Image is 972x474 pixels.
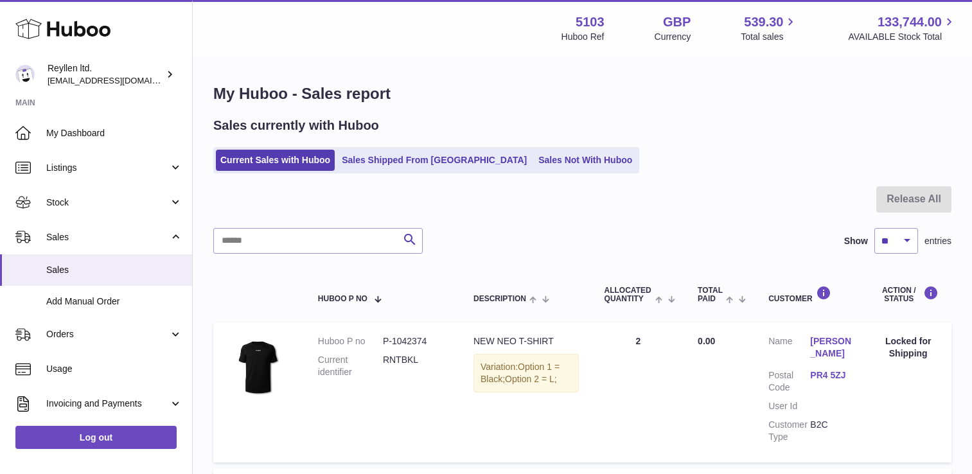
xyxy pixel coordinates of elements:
span: 539.30 [744,13,783,31]
span: Option 2 = L; [505,374,557,384]
a: 539.30 Total sales [741,13,798,43]
div: NEW NEO T-SHIRT [473,335,579,347]
dt: Current identifier [318,354,383,378]
a: [PERSON_NAME] [810,335,852,360]
div: Customer [768,286,852,303]
a: Sales Not With Huboo [534,150,637,171]
dt: Postal Code [768,369,810,394]
span: Stock [46,197,169,209]
span: Invoicing and Payments [46,398,169,410]
strong: GBP [663,13,691,31]
a: Log out [15,426,177,449]
strong: 5103 [576,13,605,31]
span: Huboo P no [318,295,367,303]
dt: Name [768,335,810,363]
span: My Dashboard [46,127,182,139]
img: NeoBlackGhost.jpg [226,335,290,399]
dt: User Id [768,400,810,412]
dd: P-1042374 [383,335,448,347]
h1: My Huboo - Sales report [213,83,951,104]
div: Huboo Ref [561,31,605,43]
span: [EMAIL_ADDRESS][DOMAIN_NAME] [48,75,189,85]
span: Orders [46,328,169,340]
dt: Customer Type [768,419,810,443]
a: 133,744.00 AVAILABLE Stock Total [848,13,957,43]
span: Total sales [741,31,798,43]
span: AVAILABLE Stock Total [848,31,957,43]
span: 0.00 [698,336,715,346]
a: Current Sales with Huboo [216,150,335,171]
span: Description [473,295,526,303]
dd: RNTBKL [383,354,448,378]
span: Sales [46,264,182,276]
a: Sales Shipped From [GEOGRAPHIC_DATA] [337,150,531,171]
div: Reyllen ltd. [48,62,163,87]
div: Currency [655,31,691,43]
img: internalAdmin-5103@internal.huboo.com [15,65,35,84]
td: 2 [592,322,685,462]
span: Listings [46,162,169,174]
div: Action / Status [878,286,939,303]
span: Sales [46,231,169,243]
dd: B2C [810,419,852,443]
dt: Huboo P no [318,335,383,347]
span: entries [924,235,951,247]
a: PR4 5ZJ [810,369,852,382]
div: Variation: [473,354,579,392]
span: Total paid [698,286,723,303]
span: 133,744.00 [878,13,942,31]
h2: Sales currently with Huboo [213,117,379,134]
label: Show [844,235,868,247]
span: Option 1 = Black; [481,362,560,384]
div: Locked for Shipping [878,335,939,360]
span: ALLOCATED Quantity [605,286,652,303]
span: Usage [46,363,182,375]
span: Add Manual Order [46,295,182,308]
